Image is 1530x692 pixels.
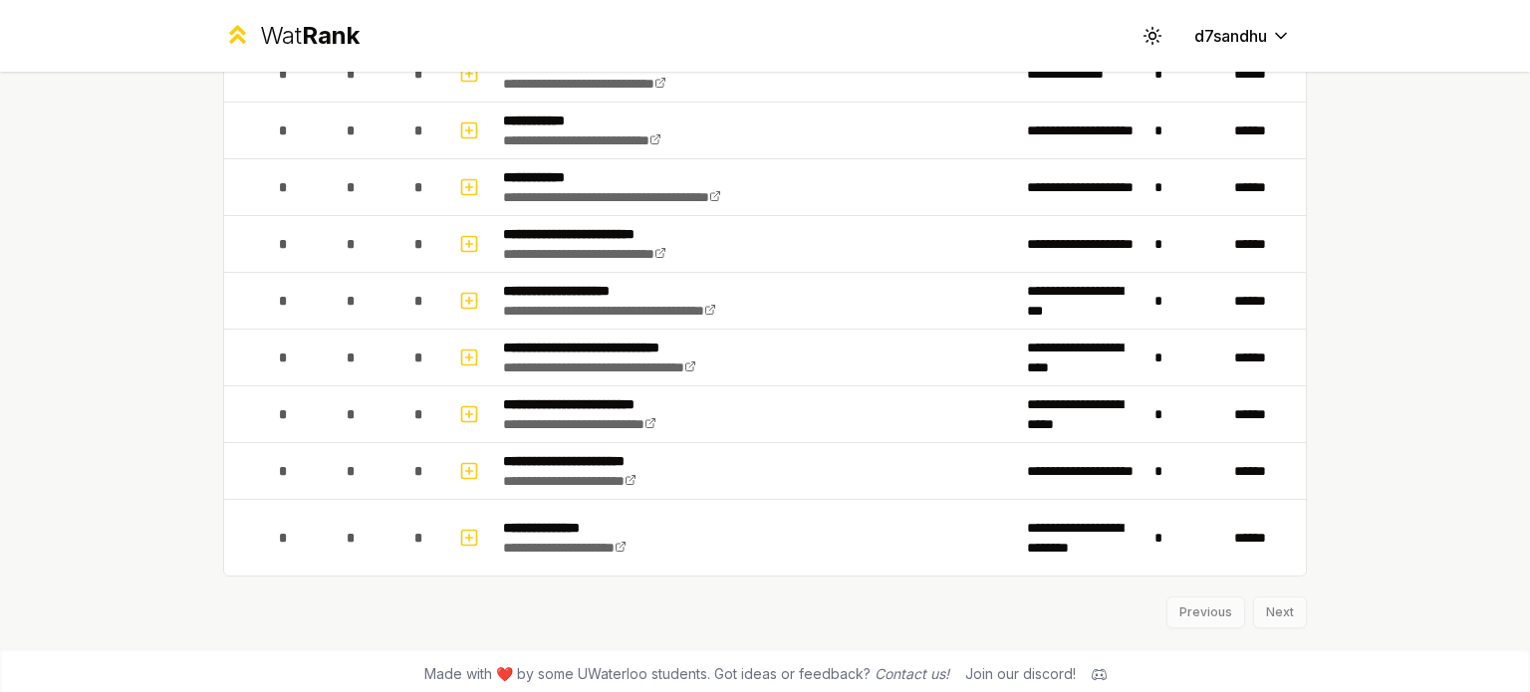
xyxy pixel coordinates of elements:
span: d7sandhu [1194,24,1267,48]
button: d7sandhu [1178,18,1307,54]
a: WatRank [223,20,360,52]
div: Join our discord! [965,664,1076,684]
span: Rank [302,21,360,50]
a: Contact us! [875,665,949,682]
div: Wat [260,20,360,52]
span: Made with ❤️ by some UWaterloo students. Got ideas or feedback? [424,664,949,684]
